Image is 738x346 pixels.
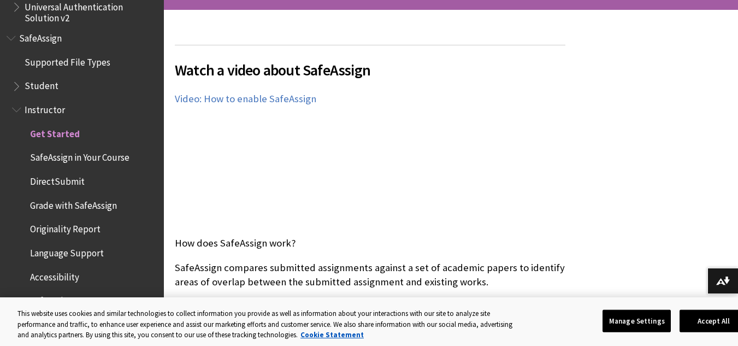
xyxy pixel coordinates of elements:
[19,29,62,44] span: SafeAssign
[175,236,565,250] p: How does SafeAssign work?
[25,53,110,68] span: Supported File Types
[30,196,117,211] span: Grade with SafeAssign
[175,58,565,81] span: Watch a video about SafeAssign
[30,292,93,307] span: SafeAssign FAQs
[175,261,565,289] p: SafeAssign compares submitted assignments against a set of academic papers to identify areas of o...
[603,309,671,332] button: Manage Settings
[30,268,79,283] span: Accessibility
[7,29,157,334] nav: Book outline for Blackboard SafeAssign
[25,77,58,92] span: Student
[30,149,129,163] span: SafeAssign in Your Course
[30,172,85,187] span: DirectSubmit
[300,330,364,339] a: More information about your privacy, opens in a new tab
[25,101,65,115] span: Instructor
[30,220,101,235] span: Originality Report
[17,308,517,341] div: This website uses cookies and similar technologies to collect information you provide as well as ...
[30,244,104,259] span: Language Support
[30,125,80,139] span: Get Started
[175,92,316,105] a: Video: How to enable SafeAssign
